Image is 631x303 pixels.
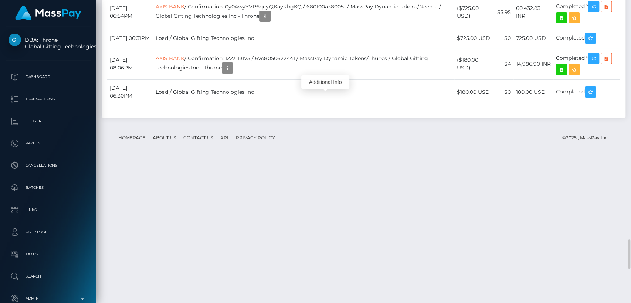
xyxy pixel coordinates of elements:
a: Homepage [115,132,148,143]
div: © 2025 , MassPay Inc. [562,134,614,142]
a: Links [6,201,91,219]
p: User Profile [9,227,88,238]
a: Dashboard [6,68,91,86]
a: Search [6,267,91,286]
td: $0 [495,28,513,48]
td: Completed [553,28,620,48]
p: Dashboard [9,71,88,82]
a: Cancellations [6,156,91,175]
td: [DATE] 06:31PM [107,28,153,48]
td: Load / Global Gifting Technologies Inc [153,80,454,105]
p: Transactions [9,93,88,105]
p: Batches [9,182,88,193]
td: $4 [495,48,513,80]
p: Cancellations [9,160,88,171]
a: Payees [6,134,91,153]
td: [DATE] 08:06PM [107,48,153,80]
div: Additional Info [301,75,349,89]
a: About Us [150,132,179,143]
a: AXIS BANK [156,55,184,62]
p: Links [9,204,88,215]
a: Batches [6,178,91,197]
td: $0 [495,80,513,105]
td: ($180.00 USD) [454,48,495,80]
a: Taxes [6,245,91,263]
p: Ledger [9,116,88,127]
td: Load / Global Gifting Technologies Inc [153,28,454,48]
td: Completed * [553,48,620,80]
a: AXIS BANK [156,3,184,10]
p: Payees [9,138,88,149]
td: 725.00 USD [513,28,553,48]
td: $180.00 USD [454,80,495,105]
td: 180.00 USD [513,80,553,105]
p: Search [9,271,88,282]
p: Taxes [9,249,88,260]
td: 14,986.90 INR [513,48,553,80]
a: User Profile [6,223,91,241]
img: MassPay Logo [15,6,81,20]
a: Privacy Policy [233,132,278,143]
a: Contact Us [180,132,216,143]
img: Global Gifting Technologies Inc [9,34,21,46]
td: $725.00 USD [454,28,495,48]
a: API [217,132,231,143]
a: Transactions [6,90,91,108]
td: / Confirmation: 1223113175 / 67e8050622441 / MassPay Dynamic Tokens/Thunes / Global Gifting Techn... [153,48,454,80]
a: Ledger [6,112,91,130]
td: Completed [553,80,620,105]
td: [DATE] 06:30PM [107,80,153,105]
span: DBA: Throne Global Gifting Technologies Inc [6,37,91,50]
